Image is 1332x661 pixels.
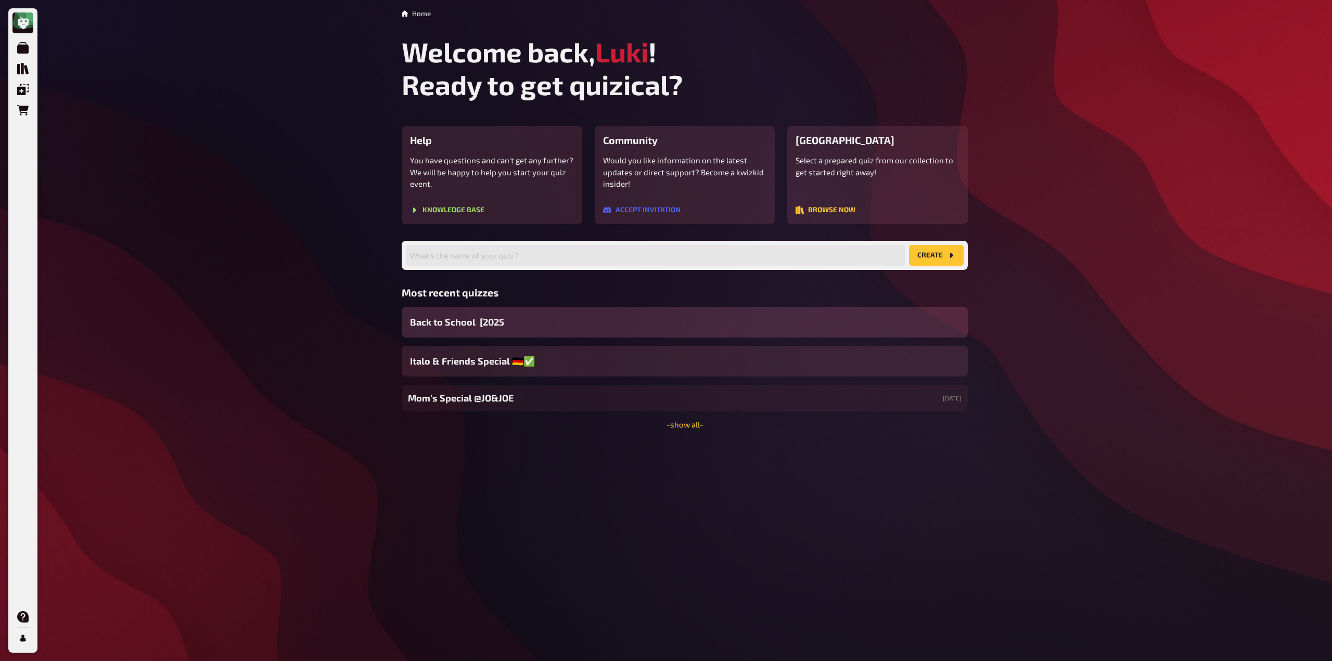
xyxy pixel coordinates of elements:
[412,8,431,19] li: Home
[410,354,535,368] span: Italo & Friends Special 🇩🇪✅
[796,206,855,216] a: Browse now
[402,346,968,377] a: Italo & Friends Special 🇩🇪✅
[408,391,514,405] span: Mom's Special @JO&JOE
[402,385,968,411] a: Mom's Special @JO&JOE[DATE]
[603,206,681,216] a: Accept invitation
[410,206,484,214] button: Knowledge Base
[410,154,574,190] p: You have questions and can't get any further? We will be happy to help you start your quiz event.
[603,134,767,146] h3: Community
[406,245,905,266] input: What's the name of your quiz?
[943,394,962,403] small: [DATE]
[603,206,681,214] button: Accept invitation
[402,307,968,338] a: Back to School [2025
[909,245,964,266] button: create
[595,35,648,68] span: Luki
[667,420,703,429] a: -show all-
[796,134,959,146] h3: [GEOGRAPHIC_DATA]
[410,134,574,146] h3: Help
[603,154,767,190] p: Would you like information on the latest updates or direct support? Become a kwizkid insider!
[410,315,504,329] span: Back to School [2025
[410,206,484,216] a: Knowledge Base
[402,287,968,299] h3: Most recent quizzes
[402,35,968,101] h1: Welcome back, ! Ready to get quizical?
[796,154,959,178] p: Select a prepared quiz from our collection to get started right away!
[796,206,855,214] button: Browse now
